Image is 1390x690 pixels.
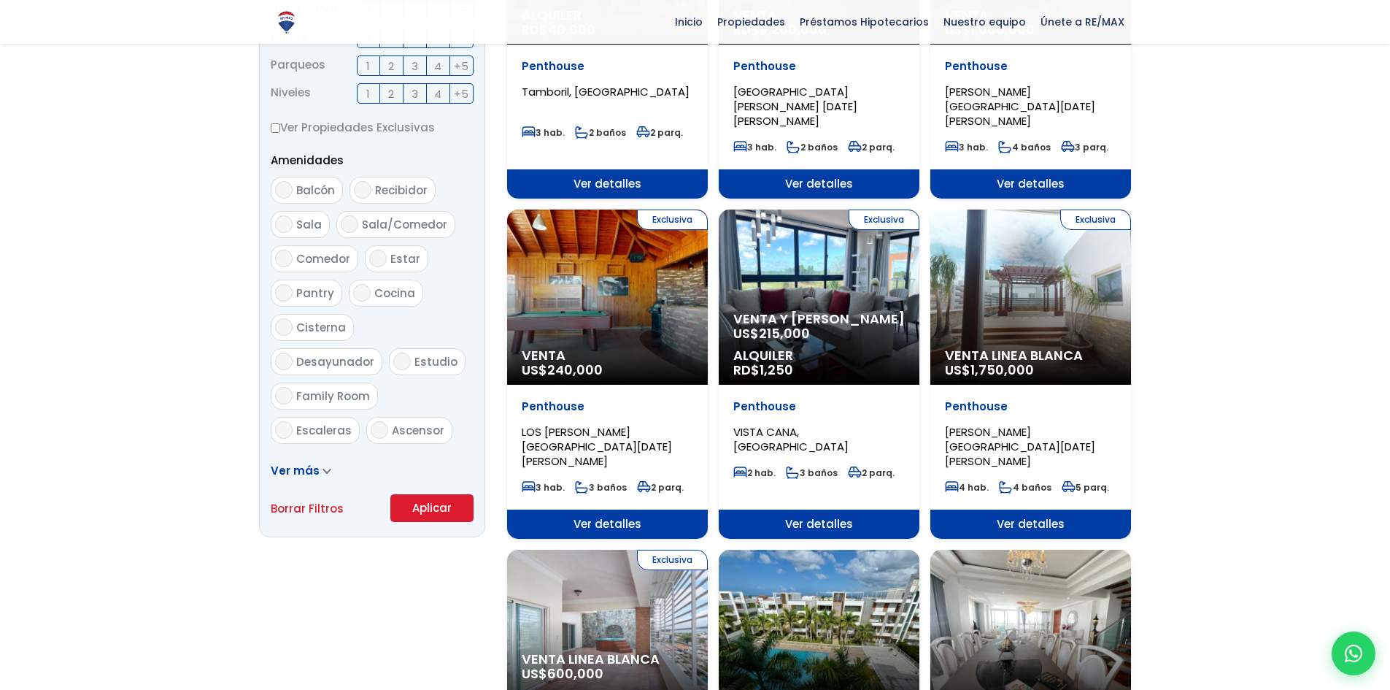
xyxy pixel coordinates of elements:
span: Parqueos [271,55,325,76]
span: Pantry [296,285,334,301]
p: Penthouse [945,59,1116,74]
span: 2 parq. [636,126,683,139]
span: Inicio [668,11,710,33]
input: Sala/Comedor [341,215,358,233]
span: [PERSON_NAME][GEOGRAPHIC_DATA][DATE][PERSON_NAME] [945,424,1095,469]
span: 4 hab. [945,481,989,494]
span: Estudio [414,354,457,369]
span: Escaleras [296,423,352,438]
span: Exclusiva [1060,210,1131,230]
span: Ver detalles [930,169,1131,199]
input: Desayunador [275,353,293,370]
span: 2 parq. [848,141,895,153]
span: 1 [366,85,370,103]
button: Aplicar [390,494,474,522]
input: Comedor [275,250,293,267]
span: +5 [454,85,468,103]
input: Recibidor [354,181,371,199]
input: Cisterna [275,318,293,336]
span: Exclusiva [849,210,919,230]
span: Ver detalles [507,510,708,539]
span: Desayunador [296,354,374,369]
a: Ver más [271,463,331,478]
input: Pantry [275,284,293,302]
input: Ascensor [371,421,388,439]
span: +5 [454,57,468,75]
p: Penthouse [733,399,905,414]
span: [PERSON_NAME][GEOGRAPHIC_DATA][DATE][PERSON_NAME] [945,84,1095,129]
input: Estar [369,250,387,267]
span: 3 hab. [733,141,776,153]
span: Venta Linea Blanca [522,652,693,667]
span: Estar [390,251,420,267]
span: RD$ [733,361,793,379]
span: Venta y [PERSON_NAME] [733,312,905,326]
span: [GEOGRAPHIC_DATA][PERSON_NAME] [DATE][PERSON_NAME] [733,84,857,129]
span: Recibidor [375,183,428,198]
span: 215,000 [759,324,810,342]
p: Penthouse [522,399,693,414]
span: Sala/Comedor [362,217,447,232]
p: Penthouse [522,59,693,74]
span: 2 parq. [637,481,684,494]
span: 4 baños [999,481,1051,494]
span: Venta Linea Blanca [945,348,1116,363]
span: 3 baños [575,481,627,494]
span: US$ [733,324,810,342]
span: 2 [388,57,394,75]
input: Balcón [275,181,293,199]
span: 3 [412,85,418,103]
span: 5 parq. [1062,481,1109,494]
p: Penthouse [945,399,1116,414]
span: 1,750,000 [970,361,1034,379]
span: Ver más [271,463,320,478]
span: Préstamos Hipotecarios [792,11,936,33]
span: 1,250 [760,361,793,379]
input: Escaleras [275,421,293,439]
span: Ascensor [392,423,444,438]
span: 3 hab. [522,126,565,139]
span: 2 [388,85,394,103]
span: Sala [296,217,322,232]
span: Exclusiva [637,210,708,230]
a: Exclusiva Venta y [PERSON_NAME] US$215,000 Alquiler RD$1,250 Penthouse VISTA CANA, [GEOGRAPHIC_DA... [719,210,919,539]
a: Borrar Filtros [271,499,344,518]
span: LOS [PERSON_NAME][GEOGRAPHIC_DATA][DATE][PERSON_NAME] [522,424,672,469]
span: 3 hab. [522,481,565,494]
input: Cocina [353,284,371,302]
span: Niveles [271,83,311,104]
span: 2 parq. [848,467,895,479]
span: 3 [412,57,418,75]
span: 2 baños [575,126,626,139]
span: Venta [522,348,693,363]
p: Amenidades [271,151,474,169]
span: Tamboril, [GEOGRAPHIC_DATA] [522,84,690,99]
span: 4 [434,85,441,103]
span: 1 [366,57,370,75]
img: Logo de REMAX [274,9,299,35]
span: VISTA CANA, [GEOGRAPHIC_DATA] [733,424,849,454]
span: 2 baños [787,141,838,153]
a: Exclusiva Venta US$240,000 Penthouse LOS [PERSON_NAME][GEOGRAPHIC_DATA][DATE][PERSON_NAME] 3 hab.... [507,210,708,539]
input: Estudio [393,353,411,370]
span: Ver detalles [719,169,919,199]
span: US$ [522,361,603,379]
span: Family Room [296,388,370,404]
input: Ver Propiedades Exclusivas [271,123,280,133]
span: 2 hab. [733,467,776,479]
span: Propiedades [710,11,792,33]
span: 240,000 [547,361,603,379]
span: 4 [434,57,441,75]
span: 3 hab. [945,141,988,153]
span: Cisterna [296,320,346,335]
input: Family Room [275,387,293,405]
span: Ver detalles [507,169,708,199]
span: Exclusiva [637,550,708,570]
span: Ver detalles [930,510,1131,539]
span: Comedor [296,251,350,267]
span: US$ [522,664,603,683]
a: Exclusiva Venta Linea Blanca US$1,750,000 Penthouse [PERSON_NAME][GEOGRAPHIC_DATA][DATE][PERSON_N... [930,210,1131,539]
span: Ver detalles [719,510,919,539]
span: 600,000 [547,664,603,683]
span: US$ [945,361,1034,379]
